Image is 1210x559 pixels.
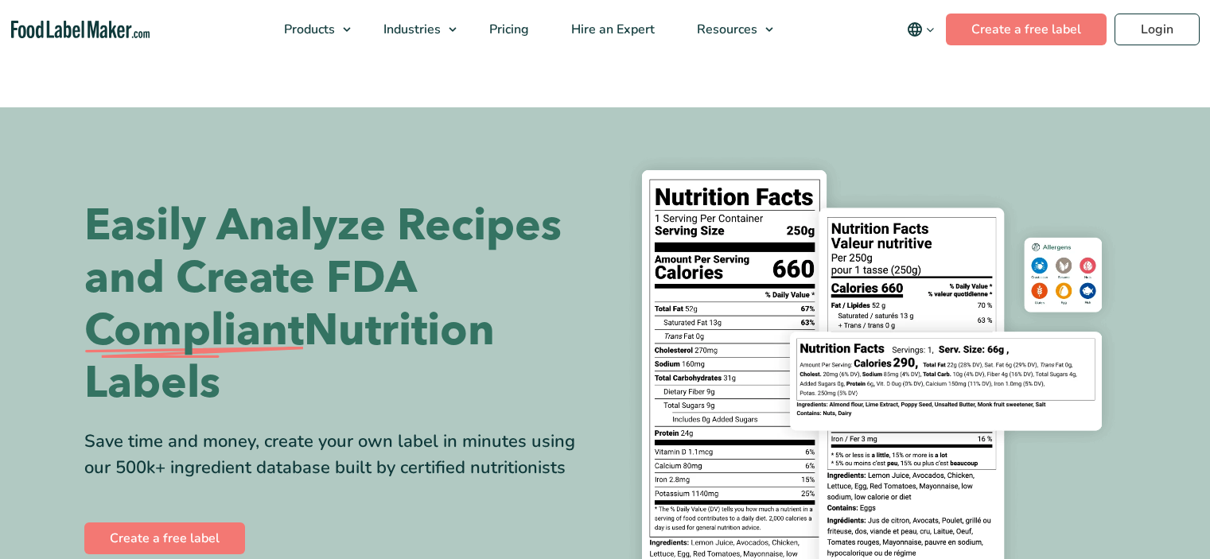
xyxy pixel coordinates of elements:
span: Resources [692,21,759,38]
div: Save time and money, create your own label in minutes using our 500k+ ingredient database built b... [84,429,593,481]
a: Create a free label [84,522,245,554]
span: Products [279,21,337,38]
h1: Easily Analyze Recipes and Create FDA Nutrition Labels [84,200,593,410]
span: Industries [379,21,442,38]
span: Hire an Expert [566,21,656,38]
a: Create a free label [946,14,1107,45]
span: Pricing [484,21,531,38]
a: Login [1115,14,1200,45]
span: Compliant [84,305,304,357]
